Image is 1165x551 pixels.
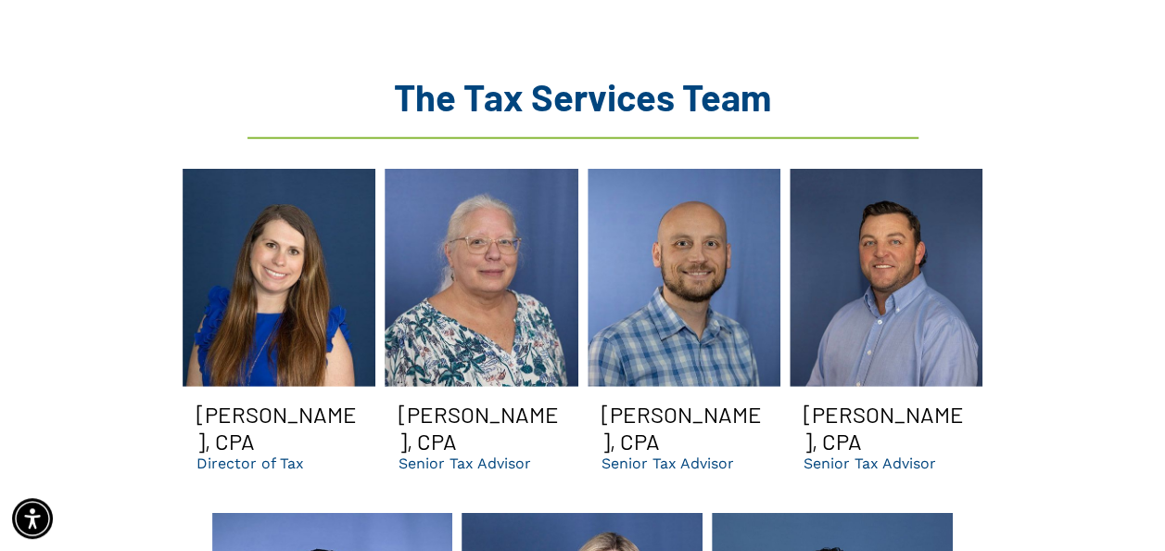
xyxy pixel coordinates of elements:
a: Michelle Smiling | Dental CPA and accounting consultants in GA [183,169,375,387]
p: Director of Tax [196,455,304,472]
p: Senior Tax Advisor [804,455,936,472]
h3: [PERSON_NAME], CPA [804,401,969,455]
span: The Tax Services Team [394,74,771,119]
h3: [PERSON_NAME], CPA [399,401,564,455]
div: Accessibility Menu [12,498,53,539]
a: Jamie smiling | Dental CPA firm in GA for bookkeeping, managerial accounting, taxes [385,169,577,387]
h3: [PERSON_NAME], CPA [601,401,766,455]
h3: [PERSON_NAME], CPA [196,401,361,455]
p: Senior Tax Advisor [601,455,734,472]
p: Senior Tax Advisor [399,455,531,472]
